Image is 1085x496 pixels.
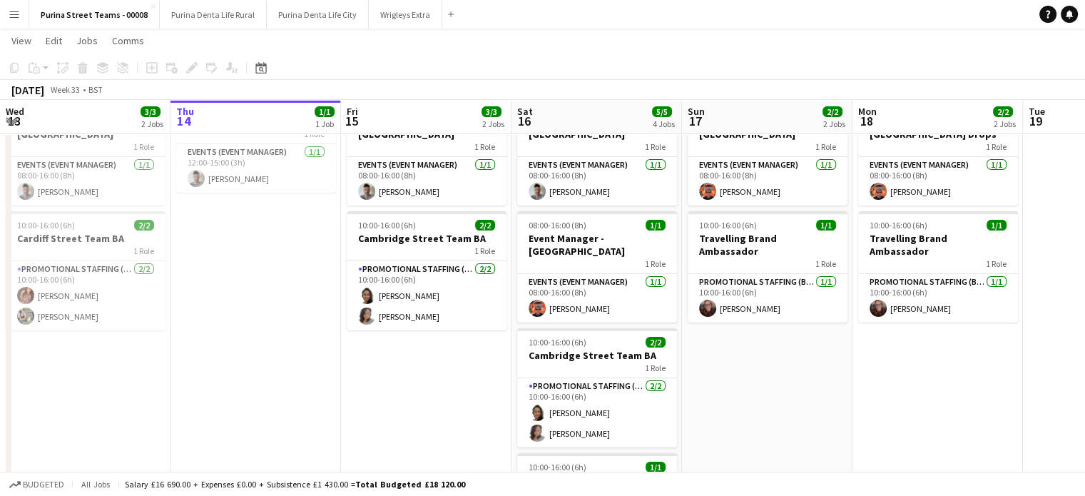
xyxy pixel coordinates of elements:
h3: Event Manager - [GEOGRAPHIC_DATA] [517,232,677,258]
app-job-card: 10:00-16:00 (6h)2/2Cambridge Street Team BA1 RolePromotional Staffing (Brand Ambassadors)2/210:00... [517,328,677,447]
app-job-card: 10:00-16:00 (6h)1/1Travelling Brand Ambassador1 RolePromotional Staffing (Brand Ambassadors)1/110... [858,211,1018,323]
span: 5/5 [652,106,672,117]
span: 2/2 [646,337,666,348]
span: 2/2 [822,106,842,117]
a: Edit [40,31,68,50]
span: 2/2 [475,220,495,231]
span: Tue [1029,105,1045,118]
span: Comms [112,34,144,47]
app-job-card: 08:00-16:00 (8h)1/1Event Manager - [GEOGRAPHIC_DATA] Drops1 RoleEvents (Event Manager)1/108:00-16... [858,94,1018,206]
app-job-card: 08:00-16:00 (8h)1/1Event Manager [GEOGRAPHIC_DATA]1 RoleEvents (Event Manager)1/108:00-16:00 (8h)... [6,94,165,206]
app-card-role: Promotional Staffing (Brand Ambassadors)2/210:00-16:00 (6h)[PERSON_NAME][PERSON_NAME] [517,378,677,447]
div: 1 Job [315,118,334,129]
span: 1 Role [645,258,666,269]
app-card-role: Promotional Staffing (Brand Ambassadors)1/110:00-16:00 (6h)[PERSON_NAME] [858,274,1018,323]
span: 1/1 [646,462,666,472]
span: 1 Role [133,141,154,152]
span: 1 Role [645,141,666,152]
app-card-role: Promotional Staffing (Brand Ambassadors)2/210:00-16:00 (6h)[PERSON_NAME][PERSON_NAME] [6,261,165,330]
span: 10:00-16:00 (6h) [17,220,75,231]
span: Budgeted [23,480,64,490]
span: Edit [46,34,62,47]
span: 17 [686,113,705,129]
span: 1/1 [315,106,335,117]
span: 1/1 [816,220,836,231]
span: 3/3 [482,106,501,117]
app-card-role: Events (Event Manager)1/112:00-15:00 (3h)[PERSON_NAME] [176,144,336,193]
h3: Travelling Brand Ambassador [858,232,1018,258]
span: 15 [345,113,358,129]
app-card-role: Events (Event Manager)1/108:00-16:00 (8h)[PERSON_NAME] [517,274,677,323]
span: 1 Role [474,246,495,256]
span: Jobs [76,34,98,47]
app-card-role: Events (Event Manager)1/108:00-16:00 (8h)[PERSON_NAME] [517,157,677,206]
app-card-role: Promotional Staffing (Brand Ambassadors)1/110:00-16:00 (6h)[PERSON_NAME] [688,274,847,323]
span: 3/3 [141,106,161,117]
span: 10:00-16:00 (6h) [358,220,416,231]
span: 10:00-16:00 (6h) [870,220,927,231]
span: Thu [176,105,194,118]
div: 2 Jobs [141,118,163,129]
a: View [6,31,37,50]
app-card-role: Events (Event Manager)1/108:00-16:00 (8h)[PERSON_NAME] [688,157,847,206]
span: All jobs [78,479,113,490]
span: 13 [4,113,24,129]
span: 19 [1027,113,1045,129]
div: 10:00-16:00 (6h)1/1Travelling Brand Ambassador1 RolePromotional Staffing (Brand Ambassadors)1/110... [688,211,847,323]
span: 1 Role [815,141,836,152]
span: 1/1 [987,220,1007,231]
button: Purina Street Teams - 00008 [29,1,160,29]
span: 10:00-16:00 (6h) [529,462,586,472]
span: 18 [856,113,877,129]
span: 1 Role [815,258,836,269]
a: Comms [106,31,150,50]
div: Salary £16 690.00 + Expenses £0.00 + Subsistence £1 430.00 = [125,479,465,490]
span: Sun [688,105,705,118]
h3: Cambridge Street Team BA [517,349,677,362]
app-card-role: Events (Event Manager)1/108:00-16:00 (8h)[PERSON_NAME] [6,157,165,206]
span: 2/2 [134,220,154,231]
app-job-card: 08:00-16:00 (8h)1/1Event Manager - [GEOGRAPHIC_DATA]1 RoleEvents (Event Manager)1/108:00-16:00 (8... [517,211,677,323]
div: 2 Jobs [482,118,504,129]
h3: Cambridge Street Team BA [347,232,506,245]
span: 1 Role [133,246,154,256]
app-job-card: 12:00-15:00 (3h)1/1Travel Day1 RoleEvents (Event Manager)1/112:00-15:00 (3h)[PERSON_NAME] [176,94,336,193]
span: 08:00-16:00 (8h) [529,220,586,231]
span: Sat [517,105,533,118]
app-job-card: 10:00-16:00 (6h)2/2Cambridge Street Team BA1 RolePromotional Staffing (Brand Ambassadors)2/210:00... [347,211,506,330]
span: 1 Role [986,141,1007,152]
span: 1/1 [646,220,666,231]
span: Total Budgeted £18 120.00 [355,479,465,490]
div: 08:00-16:00 (8h)1/1Event Manager [GEOGRAPHIC_DATA]1 RoleEvents (Event Manager)1/108:00-16:00 (8h)... [347,94,506,206]
div: [DATE] [11,83,44,97]
span: Week 33 [47,84,83,95]
h3: Cardiff Street Team BA [6,232,165,245]
div: 4 Jobs [653,118,675,129]
div: BST [88,84,103,95]
button: Budgeted [7,477,66,492]
span: Mon [858,105,877,118]
span: 1 Role [645,363,666,373]
span: 16 [515,113,533,129]
span: 10:00-16:00 (6h) [699,220,757,231]
app-card-role: Events (Event Manager)1/108:00-16:00 (8h)[PERSON_NAME] [858,157,1018,206]
app-card-role: Events (Event Manager)1/108:00-16:00 (8h)[PERSON_NAME] [347,157,506,206]
button: Purina Denta Life City [267,1,369,29]
div: 08:00-16:00 (8h)1/1Event Manager [GEOGRAPHIC_DATA]1 RoleEvents (Event Manager)1/108:00-16:00 (8h)... [517,94,677,206]
app-job-card: 10:00-16:00 (6h)2/2Cardiff Street Team BA1 RolePromotional Staffing (Brand Ambassadors)2/210:00-1... [6,211,165,330]
app-job-card: 08:00-16:00 (8h)1/1Event Manager - [GEOGRAPHIC_DATA]1 RoleEvents (Event Manager)1/108:00-16:00 (8... [688,94,847,206]
span: 10:00-16:00 (6h) [529,337,586,348]
button: Purina Denta Life Rural [160,1,267,29]
div: 2 Jobs [823,118,845,129]
span: 14 [174,113,194,129]
div: 2 Jobs [994,118,1016,129]
span: Fri [347,105,358,118]
button: Wrigleys Extra [369,1,442,29]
